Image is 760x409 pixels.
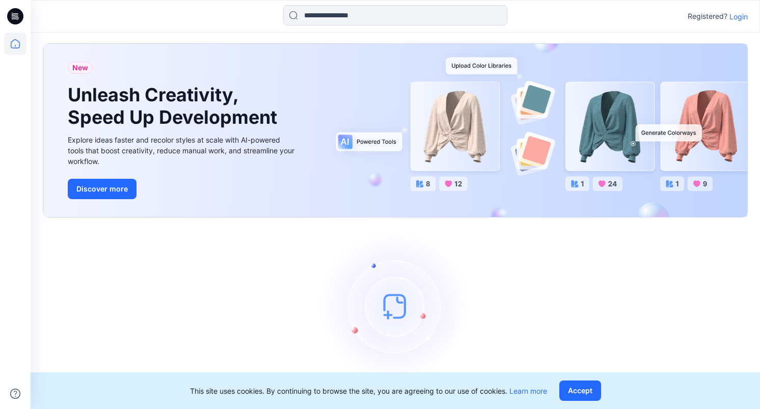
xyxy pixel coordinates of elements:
button: Accept [559,380,601,401]
img: empty-state-image.svg [319,230,472,383]
p: This site uses cookies. By continuing to browse the site, you are agreeing to our use of cookies. [190,386,547,396]
button: Discover more [68,179,137,199]
p: Login [729,11,748,22]
span: New [72,62,88,74]
a: Discover more [68,179,297,199]
div: Explore ideas faster and recolor styles at scale with AI-powered tools that boost creativity, red... [68,134,297,167]
a: Learn more [509,387,547,395]
h1: Unleash Creativity, Speed Up Development [68,84,282,128]
p: Registered? [688,10,727,22]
